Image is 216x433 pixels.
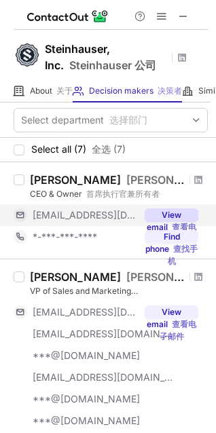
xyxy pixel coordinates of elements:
font: Steinhauser 公司 [69,58,156,72]
img: ContactOut v5.3.10 [27,8,109,24]
span: Decision makers [89,86,182,96]
font: 查看电子邮件 [160,319,197,341]
div: [PERSON_NAME] [30,173,185,187]
font: 全选 (7) [92,143,126,155]
span: ***@[DOMAIN_NAME] [33,350,140,362]
font: 首席执行官兼所有者 [86,189,160,199]
button: Reveal Button [145,230,198,244]
font: 查找手机 [168,244,198,266]
font: 决策者 [158,86,182,96]
span: [EMAIL_ADDRESS][DOMAIN_NAME] [33,306,137,318]
span: ***@[DOMAIN_NAME] [33,415,140,427]
div: [PERSON_NAME] [30,270,185,284]
span: About [30,86,73,96]
div: CEO & Owner [30,188,208,200]
button: Reveal Button [145,208,198,222]
span: [EMAIL_ADDRESS][DOMAIN_NAME] [33,371,174,383]
h1: Steinhauser, Inc. [45,41,167,73]
span: Select all (7) [31,144,126,155]
font: 关于 [56,86,73,96]
div: VP of Sales and Marketing [30,285,208,297]
img: f032e4874a16031c3142f69b5ae01f3f [14,41,41,69]
font: 查看电子邮件 [160,222,197,244]
span: ***@[DOMAIN_NAME] [33,393,140,405]
button: Reveal Button [145,305,198,319]
div: Select department [21,113,147,127]
font: 选择部门 [109,114,147,126]
span: [EMAIL_ADDRESS][DOMAIN_NAME] [33,328,174,340]
span: [EMAIL_ADDRESS][DOMAIN_NAME] [33,209,137,221]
